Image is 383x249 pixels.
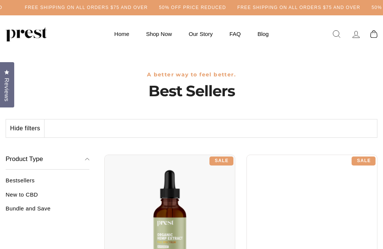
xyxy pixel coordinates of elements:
[6,82,377,100] h1: Best Sellers
[6,27,47,42] img: PREST ORGANICS
[2,78,12,101] span: Reviews
[6,177,89,189] a: Bestsellers
[6,119,45,137] button: Hide filters
[6,191,89,204] a: New to CBD
[6,205,89,218] a: Bundle and Save
[159,4,226,11] h5: 50% OFF PRICE REDUCED
[250,27,276,41] a: Blog
[237,4,360,11] h5: Free Shipping on all orders $75 and over
[6,149,89,170] button: Product Type
[352,157,376,166] div: Sale
[107,27,276,41] ul: Primary
[107,27,137,41] a: Home
[222,27,248,41] a: FAQ
[209,157,233,166] div: Sale
[138,27,179,41] a: Shop Now
[6,72,377,78] h3: A better way to feel better.
[25,4,148,11] h5: Free Shipping on all orders $75 and over
[181,27,220,41] a: Our Story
